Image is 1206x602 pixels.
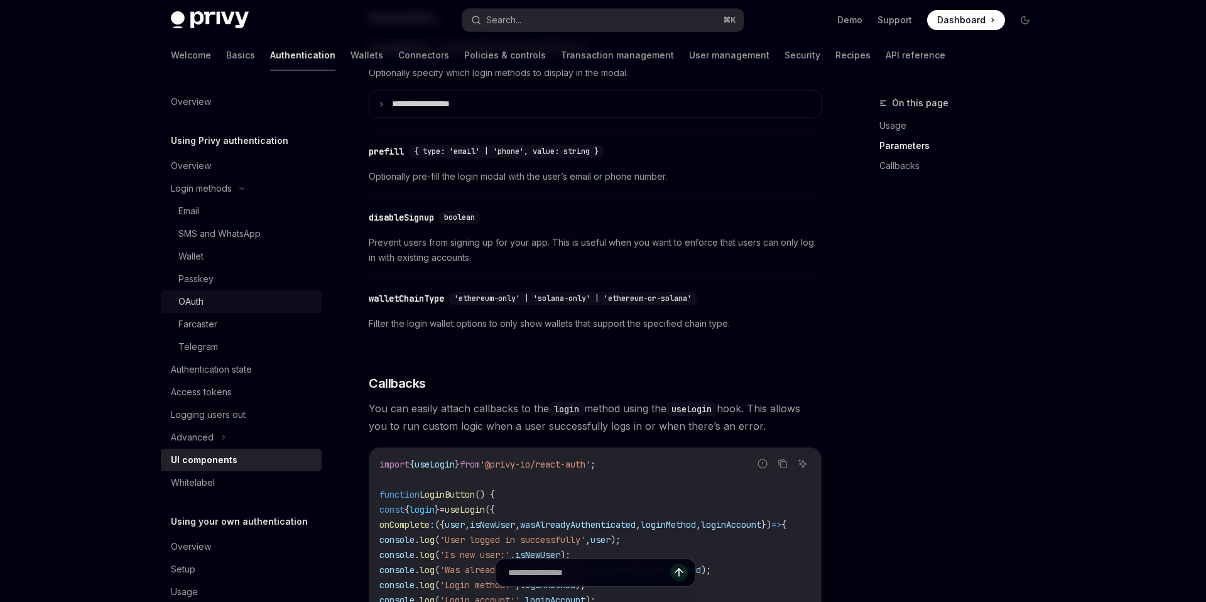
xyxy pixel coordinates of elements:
a: Logging users out [161,403,322,426]
img: dark logo [171,11,249,29]
a: Overview [161,535,322,558]
div: Whitelabel [171,475,215,490]
span: ⌘ K [723,15,736,25]
a: Transaction management [561,40,674,70]
div: Authentication state [171,362,252,377]
span: login [410,504,435,515]
span: isNewUser [470,519,515,530]
span: LoginButton [420,489,475,500]
a: Access tokens [161,381,322,403]
span: const [379,504,405,515]
span: { [781,519,786,530]
div: OAuth [178,294,204,309]
span: } [455,459,460,470]
div: Passkey [178,271,214,287]
a: Callbacks [879,156,1045,176]
span: user [590,534,611,545]
span: import [379,459,410,470]
div: prefill [369,145,404,158]
span: loginAccount [701,519,761,530]
a: Farcaster [161,313,322,336]
div: Search... [486,13,521,28]
code: useLogin [666,402,717,416]
a: User management [689,40,769,70]
h5: Using your own authentication [171,514,308,529]
a: Whitelabel [161,471,322,494]
span: 'User logged in successfully' [440,534,585,545]
span: 'ethereum-only' | 'solana-only' | 'ethereum-or-solana' [454,293,692,304]
a: Demo [837,14,862,26]
span: . [415,534,420,545]
span: Optionally pre-fill the login modal with the user’s email or phone number. [369,169,822,184]
span: ); [611,534,621,545]
span: . [415,549,420,561]
span: { [405,504,410,515]
span: log [420,549,435,561]
span: ({ [485,504,495,515]
span: ( [435,549,440,561]
span: { type: 'email' | 'phone', value: string } [414,146,599,156]
a: Recipes [835,40,871,70]
div: Email [178,204,199,219]
span: Callbacks [369,375,426,392]
div: Logging users out [171,407,246,422]
code: login [549,402,584,416]
a: Overview [161,90,322,113]
button: Toggle dark mode [1015,10,1035,30]
button: Send message [670,564,688,581]
span: useLogin [415,459,455,470]
button: Report incorrect code [754,456,771,472]
a: Support [877,14,912,26]
span: = [440,504,445,515]
h5: Using Privy authentication [171,133,288,148]
span: , [465,519,470,530]
span: loginMethod [641,519,696,530]
a: Welcome [171,40,211,70]
span: function [379,489,420,500]
span: ); [560,549,570,561]
div: Overview [171,539,211,554]
span: , [510,549,515,561]
a: Authentication [270,40,335,70]
span: '@privy-io/react-auth' [480,459,590,470]
a: Wallets [350,40,383,70]
span: Filter the login wallet options to only show wallets that support the specified chain type. [369,316,822,331]
span: Optionally specify which login methods to display in the modal. [369,65,822,80]
button: Copy the contents from the code block [774,456,791,472]
a: Telegram [161,336,322,358]
span: } [435,504,440,515]
span: }) [761,519,771,530]
div: Setup [171,562,195,577]
div: Access tokens [171,385,232,400]
div: Login methods [171,181,232,196]
a: Parameters [879,136,1045,156]
span: wasAlreadyAuthenticated [520,519,636,530]
a: Authentication state [161,358,322,381]
span: useLogin [445,504,485,515]
a: Dashboard [927,10,1005,30]
a: Wallet [161,245,322,268]
div: disableSignup [369,211,434,224]
div: Overview [171,158,211,173]
span: , [636,519,641,530]
button: Ask AI [795,456,811,472]
a: SMS and WhatsApp [161,222,322,245]
div: Advanced [171,430,214,445]
div: SMS and WhatsApp [178,226,261,241]
a: Connectors [398,40,449,70]
span: from [460,459,480,470]
span: () { [475,489,495,500]
div: Farcaster [178,317,217,332]
a: Setup [161,558,322,581]
a: Usage [879,116,1045,136]
span: , [696,519,701,530]
div: Usage [171,584,198,599]
span: isNewUser [515,549,560,561]
button: Search...⌘K [462,9,744,31]
span: { [410,459,415,470]
span: Prevent users from signing up for your app. This is useful when you want to enforce that users ca... [369,235,822,265]
span: ( [435,534,440,545]
a: OAuth [161,290,322,313]
span: 'Is new user:' [440,549,510,561]
span: You can easily attach callbacks to the method using the hook. This allows you to run custom logic... [369,400,822,435]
